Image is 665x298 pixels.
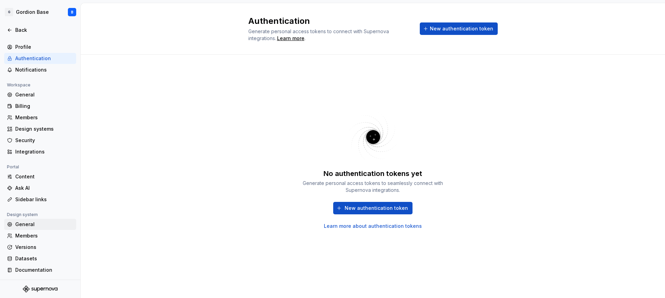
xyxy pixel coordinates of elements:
div: Design systems [15,125,73,132]
div: Gordion Base [16,9,49,16]
a: General [4,89,76,100]
div: Sidebar links [15,196,73,203]
div: B [71,9,73,15]
a: Billing [4,101,76,112]
a: Profile [4,41,76,53]
a: Learn more [277,35,304,42]
a: Members [4,112,76,123]
a: Ask AI [4,183,76,194]
div: Authentication [15,55,73,62]
a: Design systems [4,123,76,134]
a: Documentation [4,264,76,276]
span: New authentication token [345,205,408,212]
span: New authentication token [430,25,493,32]
a: Learn more about authentication tokens [324,223,422,230]
div: Members [15,114,73,121]
a: Sidebar links [4,194,76,205]
h2: Authentication [248,16,411,27]
a: Members [4,230,76,241]
button: GGordion BaseB [1,4,79,20]
div: Security [15,137,73,144]
a: Notifications [4,64,76,75]
div: Ask AI [15,185,73,192]
div: G [5,8,13,16]
div: Versions [15,244,73,251]
span: Generate personal access tokens to connect with Supernova integrations. [248,28,390,41]
div: No authentication tokens yet [323,169,422,178]
div: Datasets [15,255,73,262]
div: Back [15,27,73,34]
a: Security [4,135,76,146]
div: Portal [4,163,22,171]
div: Workspace [4,81,33,89]
div: Members [15,232,73,239]
a: Content [4,171,76,182]
div: Generate personal access tokens to seamlessly connect with Supernova integrations. [300,180,446,194]
div: Notifications [15,66,73,73]
div: General [15,221,73,228]
button: New authentication token [420,22,498,35]
div: Profile [15,44,73,50]
div: Integrations [15,148,73,155]
div: General [15,91,73,98]
a: Datasets [4,253,76,264]
a: Versions [4,242,76,253]
div: Design system [4,211,41,219]
a: Integrations [4,146,76,157]
div: Content [15,173,73,180]
span: . [276,36,305,41]
div: Documentation [15,267,73,273]
button: New authentication token [333,202,413,214]
a: General [4,219,76,230]
a: Back [4,25,76,36]
a: Authentication [4,53,76,64]
svg: Supernova Logo [23,286,57,292]
div: Billing [15,103,73,110]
